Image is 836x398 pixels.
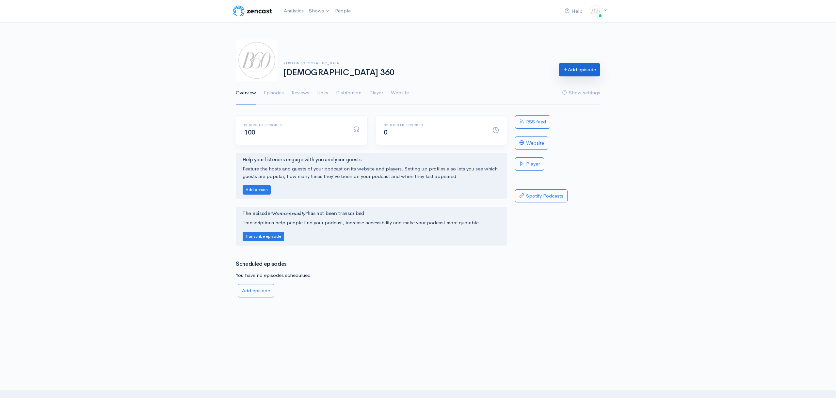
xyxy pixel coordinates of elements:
a: Website [391,81,409,105]
h1: [DEMOGRAPHIC_DATA] 360 [283,68,551,77]
span: 100 [244,128,255,136]
a: Episodes [264,81,284,105]
a: People [332,4,353,18]
a: Links [317,81,328,105]
h4: The episode has not been transcribed [243,211,500,216]
h6: Scheduled episodes [384,123,485,127]
a: Player [369,81,383,105]
img: ... [589,5,602,18]
a: Analytics [281,4,306,18]
img: ZenCast Logo [232,5,273,18]
a: Add episode [559,63,600,76]
a: RSS feed [515,115,550,129]
a: Add person [243,186,271,192]
p: Feature the hosts and guests of your podcast on its website and players. Setting up profiles also... [243,165,500,180]
h6: Published episodes [244,123,345,127]
a: Website [515,136,548,150]
i: "Homosexuality" [270,210,308,216]
a: Transcribe episode [243,233,284,239]
a: Overview [236,81,256,105]
a: Reviews [292,81,309,105]
span: 0 [384,128,388,136]
a: Distribution [336,81,362,105]
a: Add episode [238,284,274,297]
h3: Scheduled episodes [236,261,507,267]
a: Shows [306,4,332,18]
h4: Help your listeners engage with you and your guests [243,157,500,163]
a: Spotify Podcasts [515,189,568,203]
button: Add person [243,185,271,195]
button: Transcribe episode [243,232,284,241]
p: You have no episodes schedulued [236,272,507,279]
p: Transcriptions help people find your podcast, increase accessibility and make your podcast more q... [243,219,500,227]
a: Help [562,4,585,18]
h6: Keiston [GEOGRAPHIC_DATA] [283,61,551,65]
a: Show settings [562,81,600,105]
a: Player [515,157,544,171]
